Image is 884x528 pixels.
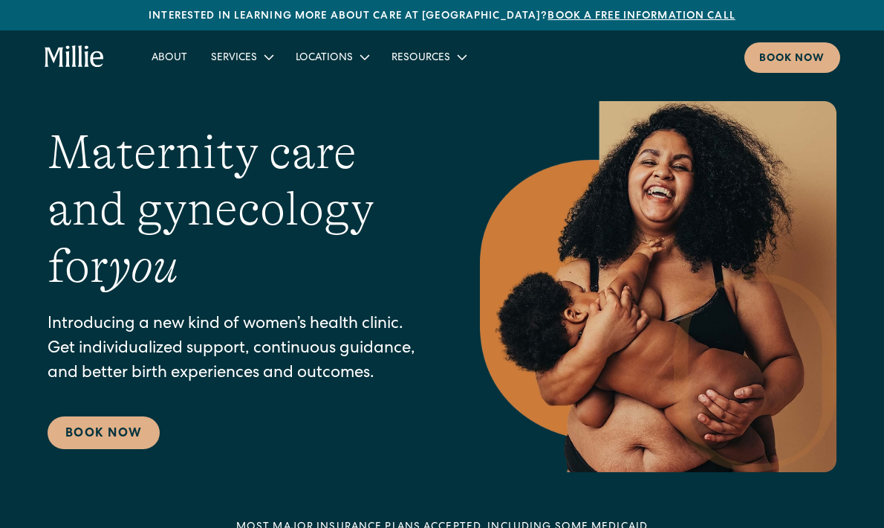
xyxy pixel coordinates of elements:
a: About [140,45,199,69]
img: Smiling mother with her baby in arms, celebrating body positivity and the nurturing bond of postp... [480,101,836,472]
a: home [45,45,105,69]
div: Resources [380,45,477,69]
a: Book a free information call [547,11,735,22]
div: Locations [296,51,353,66]
div: Resources [391,51,450,66]
div: Locations [284,45,380,69]
a: Book now [744,42,840,73]
h1: Maternity care and gynecology for [48,124,420,295]
div: Services [199,45,284,69]
div: Book now [759,51,825,67]
a: Book Now [48,416,160,449]
div: Services [211,51,257,66]
p: Introducing a new kind of women’s health clinic. Get individualized support, continuous guidance,... [48,313,420,387]
em: you [108,239,178,293]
